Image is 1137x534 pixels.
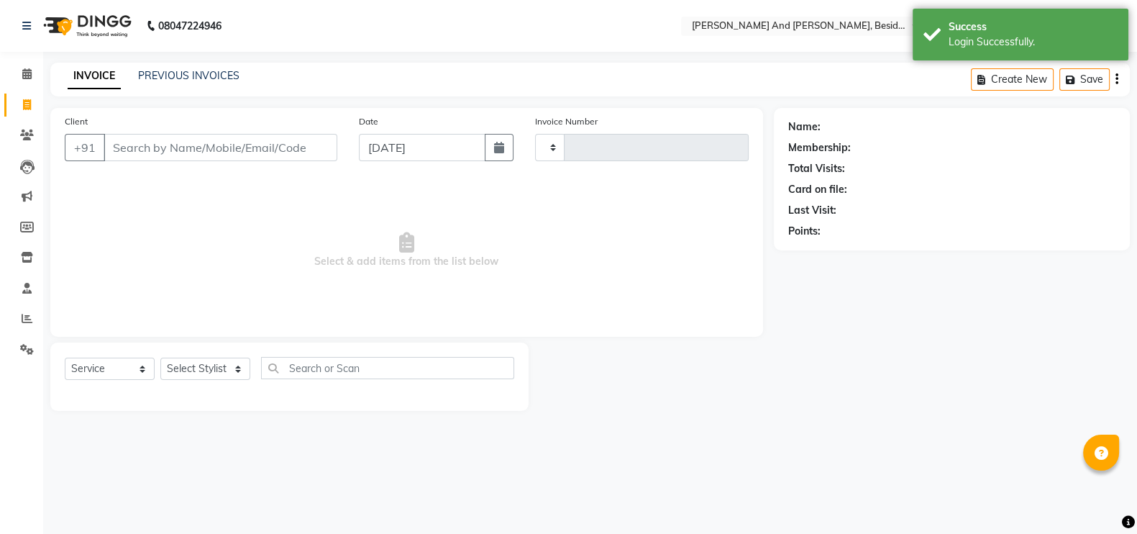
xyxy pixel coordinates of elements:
label: Client [65,115,88,128]
input: Search or Scan [261,357,514,379]
div: Last Visit: [788,203,836,218]
button: Create New [971,68,1054,91]
span: Select & add items from the list below [65,178,749,322]
button: +91 [65,134,105,161]
button: Save [1059,68,1110,91]
div: Total Visits: [788,161,845,176]
a: PREVIOUS INVOICES [138,69,239,82]
label: Date [359,115,378,128]
div: Login Successfully. [949,35,1118,50]
a: INVOICE [68,63,121,89]
div: Points: [788,224,821,239]
div: Card on file: [788,182,847,197]
label: Invoice Number [535,115,598,128]
div: Success [949,19,1118,35]
input: Search by Name/Mobile/Email/Code [104,134,337,161]
img: logo [37,6,135,46]
div: Membership: [788,140,851,155]
div: Name: [788,119,821,135]
b: 08047224946 [158,6,222,46]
